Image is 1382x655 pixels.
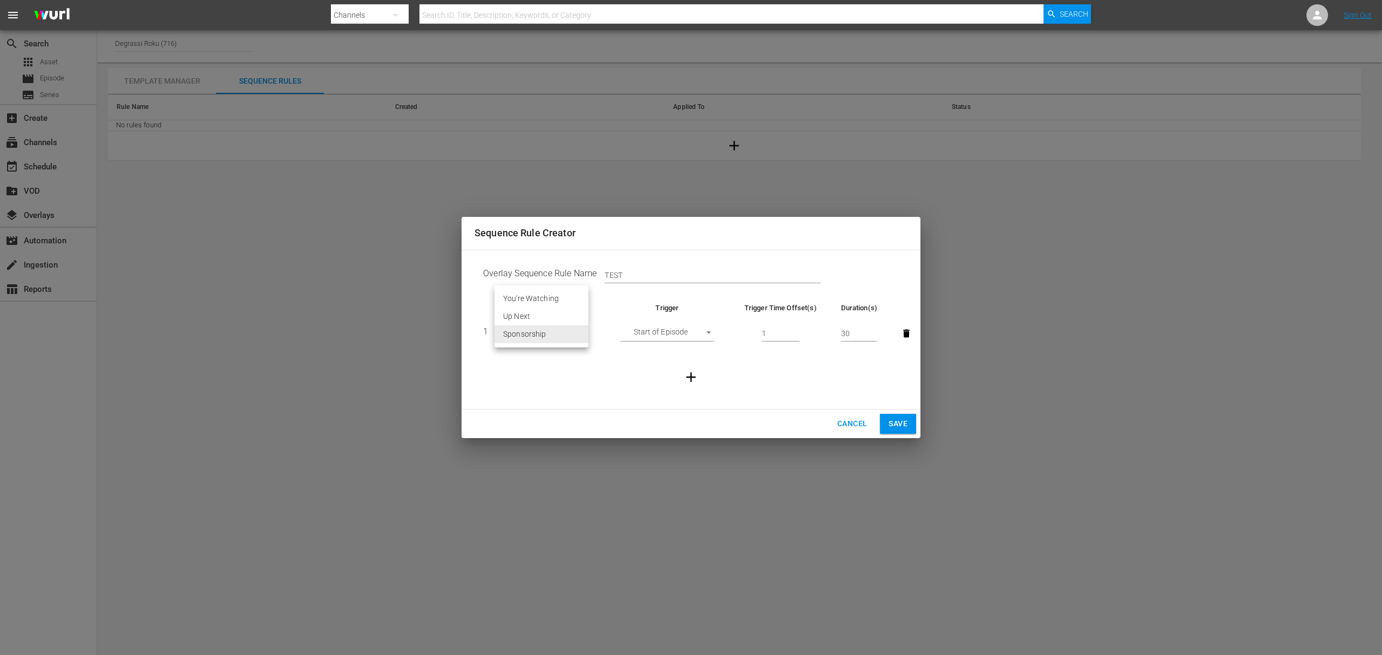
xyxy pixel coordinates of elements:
[494,325,588,343] li: Sponsorship
[494,308,588,325] li: Up Next
[1060,4,1088,24] span: Search
[1344,11,1372,19] a: Sign Out
[26,3,78,28] img: ans4CAIJ8jUAAAAAAAAAAAAAAAAAAAAAAAAgQb4GAAAAAAAAAAAAAAAAAAAAAAAAJMjXAAAAAAAAAAAAAAAAAAAAAAAAgAT5G...
[494,290,588,308] li: You're Watching
[6,9,19,22] span: menu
